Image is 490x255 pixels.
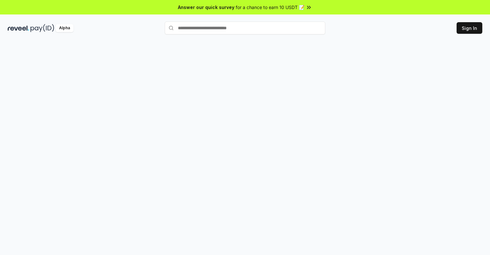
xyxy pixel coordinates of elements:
[31,24,54,32] img: pay_id
[178,4,234,11] span: Answer our quick survey
[236,4,304,11] span: for a chance to earn 10 USDT 📝
[8,24,29,32] img: reveel_dark
[457,22,482,34] button: Sign In
[56,24,74,32] div: Alpha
